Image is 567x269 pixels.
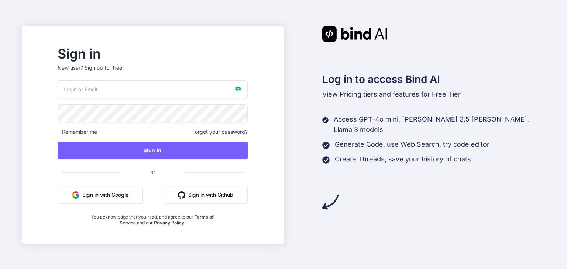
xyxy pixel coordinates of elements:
button: Sign in with Google [58,186,143,204]
p: Generate Code, use Web Search, try code editor [335,139,489,150]
a: Terms of Service [120,214,214,226]
span: View Pricing [322,90,361,98]
button: Sign In [58,142,248,159]
p: Access GPT-4o mini, [PERSON_NAME] 3.5 [PERSON_NAME], Llama 3 models [334,114,545,135]
span: or [121,163,185,181]
img: Bind AI logo [322,26,387,42]
a: Privacy Policy. [154,220,186,226]
span: Remember me [58,128,97,136]
img: arrow [322,194,339,210]
h2: Sign in [58,48,248,60]
div: You acknowledge that you read, and agree to our and our [89,210,216,226]
img: google [72,191,79,199]
p: tiers and features for Free Tier [322,89,545,99]
div: Sign up for free [85,64,122,71]
img: github [178,191,185,199]
p: Create Threads, save your history of chats [335,154,471,164]
button: Sign in with Github [164,186,248,204]
h2: Log in to access Bind AI [322,71,545,87]
p: New user? [58,64,248,80]
span: Forgot your password? [192,128,248,136]
input: Login or Email [58,80,248,98]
